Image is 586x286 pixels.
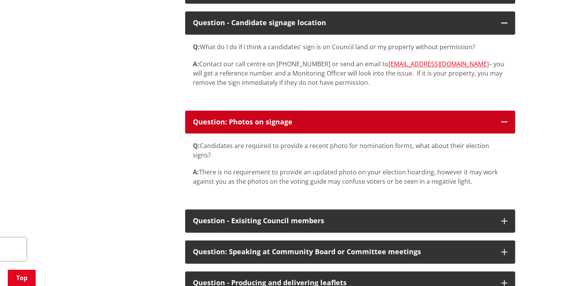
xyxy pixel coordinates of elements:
button: Question - Candidate signage location [185,11,515,34]
p: There is no requirement to provide an updated photo on your election hoarding, however it may wor... [193,167,507,186]
button: Question - Exisiting Council members [185,209,515,233]
strong: Q: [193,43,200,51]
a: [EMAIL_ADDRESS][DOMAIN_NAME] [388,60,489,68]
div: Question - Exisiting Council members [193,217,493,225]
div: Question - Candidate signage location [193,19,493,27]
strong: A: [193,168,199,176]
strong: A: [193,60,199,68]
p: What do I do if I think a candidates’ sign is on Council land or my property without permission? [193,42,507,52]
div: Question: Photos on signage [193,118,493,126]
button: Question: Photos on signage [185,110,515,134]
strong: Q: [193,141,200,150]
p: Candidates are required to provide a recent photo for nomination forms, what about their election... [193,141,507,160]
button: Question: Speaking at Community Board or Committee meetings [185,240,515,264]
iframe: Messenger Launcher [550,253,578,281]
p: Contact our call centre on [PHONE_NUMBER] or send an email to – you will get a reference number a... [193,59,507,87]
a: Top [8,270,36,286]
div: Question: Speaking at Community Board or Committee meetings [193,248,493,256]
